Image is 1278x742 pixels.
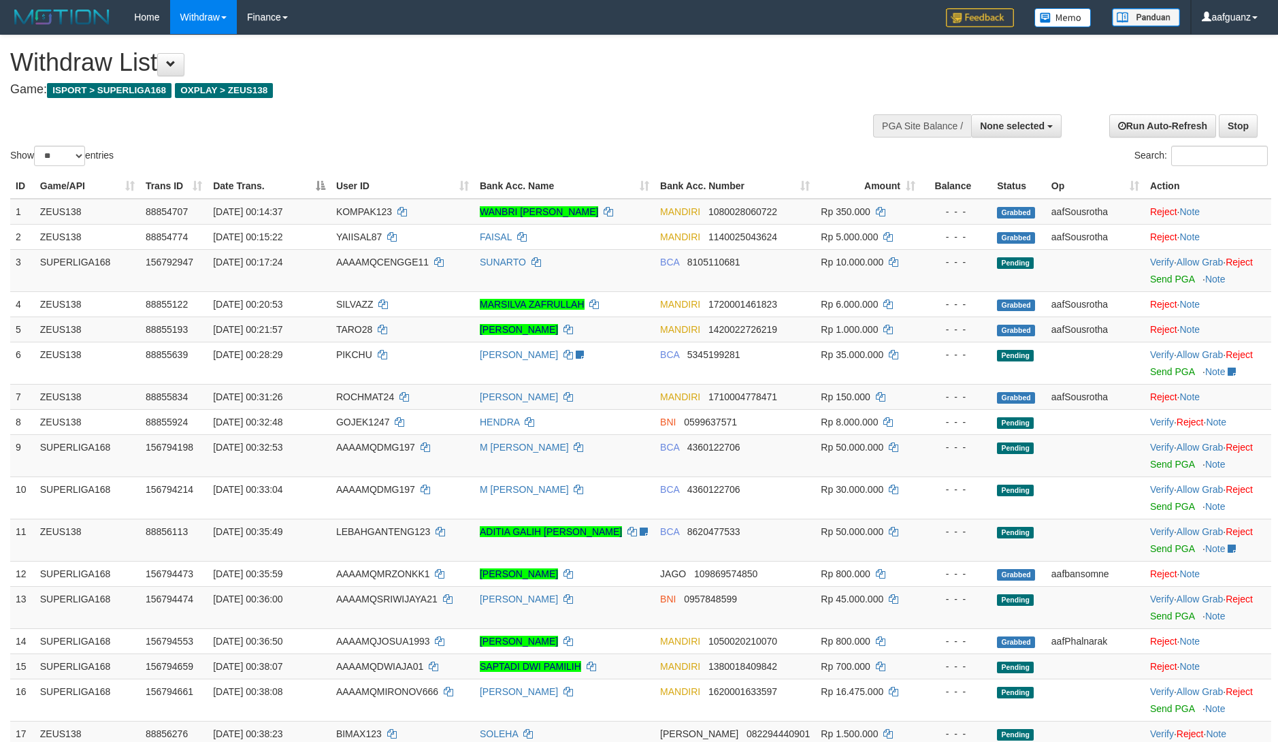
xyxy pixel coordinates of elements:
[1150,728,1174,739] a: Verify
[997,417,1034,429] span: Pending
[926,440,986,454] div: - - -
[480,231,512,242] a: FAISAL
[10,174,35,199] th: ID
[146,417,188,428] span: 88855924
[1150,366,1194,377] a: Send PGA
[213,324,282,335] span: [DATE] 00:21:57
[660,594,676,604] span: BNI
[1145,586,1271,628] td: · ·
[35,477,140,519] td: SUPERLIGA168
[660,661,700,672] span: MANDIRI
[35,409,140,434] td: ZEUS138
[992,174,1046,199] th: Status
[1177,417,1204,428] a: Reject
[660,206,700,217] span: MANDIRI
[926,348,986,361] div: - - -
[873,114,971,138] div: PGA Site Balance /
[1180,231,1200,242] a: Note
[708,686,777,697] span: Copy 1620001633597 to clipboard
[1150,459,1194,470] a: Send PGA
[213,728,282,739] span: [DATE] 00:38:23
[35,224,140,249] td: ZEUS138
[1205,543,1226,554] a: Note
[1145,477,1271,519] td: · ·
[480,206,599,217] a: WANBRI [PERSON_NAME]
[997,442,1034,454] span: Pending
[708,231,777,242] span: Copy 1140025043624 to clipboard
[336,442,415,453] span: AAAAMQDMG197
[480,568,558,579] a: [PERSON_NAME]
[213,231,282,242] span: [DATE] 00:15:22
[1205,703,1226,714] a: Note
[660,686,700,697] span: MANDIRI
[1046,199,1145,225] td: aafSousrotha
[146,636,193,647] span: 156794553
[1150,661,1177,672] a: Reject
[1145,628,1271,654] td: ·
[1145,342,1271,384] td: · ·
[684,594,737,604] span: Copy 0957848599 to clipboard
[146,568,193,579] span: 156794473
[336,484,415,495] span: AAAAMQDMG197
[1226,526,1253,537] a: Reject
[1150,501,1194,512] a: Send PGA
[1046,384,1145,409] td: aafSousrotha
[1145,174,1271,199] th: Action
[35,342,140,384] td: ZEUS138
[821,324,878,335] span: Rp 1.000.000
[1205,611,1226,622] a: Note
[1150,391,1177,402] a: Reject
[213,257,282,268] span: [DATE] 00:17:24
[708,661,777,672] span: Copy 1380018409842 to clipboard
[997,392,1035,404] span: Grabbed
[146,526,188,537] span: 88856113
[35,586,140,628] td: SUPERLIGA168
[146,686,193,697] span: 156794661
[821,442,883,453] span: Rp 50.000.000
[1109,114,1216,138] a: Run Auto-Refresh
[684,417,737,428] span: Copy 0599637571 to clipboard
[1150,274,1194,285] a: Send PGA
[1150,594,1174,604] a: Verify
[997,662,1034,673] span: Pending
[997,232,1035,244] span: Grabbed
[336,728,382,739] span: BIMAX123
[1177,484,1226,495] span: ·
[480,484,569,495] a: M [PERSON_NAME]
[1180,299,1200,310] a: Note
[1145,224,1271,249] td: ·
[10,477,35,519] td: 10
[480,324,558,335] a: [PERSON_NAME]
[1177,349,1223,360] a: Allow Grab
[997,300,1035,311] span: Grabbed
[926,685,986,698] div: - - -
[1150,206,1177,217] a: Reject
[997,527,1034,538] span: Pending
[480,594,558,604] a: [PERSON_NAME]
[35,561,140,586] td: SUPERLIGA168
[480,728,518,739] a: SOLEHA
[926,660,986,673] div: - - -
[10,7,114,27] img: MOTION_logo.png
[480,661,581,672] a: SAPTADI DWI PAMILIH
[1145,561,1271,586] td: ·
[1150,299,1177,310] a: Reject
[1150,417,1174,428] a: Verify
[35,199,140,225] td: ZEUS138
[655,174,815,199] th: Bank Acc. Number: activate to sort column ascending
[997,257,1034,269] span: Pending
[821,594,883,604] span: Rp 45.000.000
[708,636,777,647] span: Copy 1050020210070 to clipboard
[660,526,679,537] span: BCA
[336,391,394,402] span: ROCHMAT24
[35,628,140,654] td: SUPERLIGA168
[1177,594,1223,604] a: Allow Grab
[1145,249,1271,291] td: · ·
[1145,291,1271,317] td: ·
[1150,324,1177,335] a: Reject
[213,417,282,428] span: [DATE] 00:32:48
[336,299,374,310] span: SILVAZZ
[10,249,35,291] td: 3
[146,661,193,672] span: 156794659
[821,636,870,647] span: Rp 800.000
